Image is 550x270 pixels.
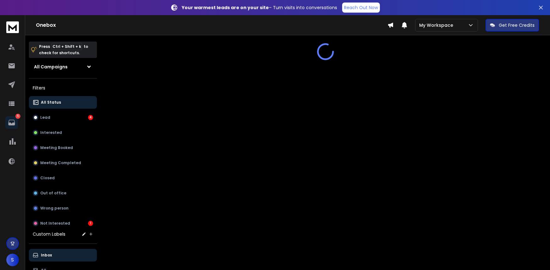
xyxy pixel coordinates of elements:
img: logo [6,21,19,33]
button: All Campaigns [29,60,97,73]
button: Get Free Credits [486,19,539,32]
p: Press to check for shortcuts. [39,43,88,56]
button: Wrong person [29,202,97,215]
button: Meeting Booked [29,141,97,154]
button: S [6,254,19,266]
p: Inbox [41,253,52,258]
p: Out of office [40,191,66,196]
strong: Your warmest leads are on your site [182,4,269,11]
button: Lead4 [29,111,97,124]
p: Meeting Booked [40,145,73,150]
a: Reach Out Now [342,3,380,13]
h3: Filters [29,83,97,92]
p: Closed [40,175,55,181]
button: Inbox [29,249,97,261]
p: Wrong person [40,206,69,211]
div: 1 [88,221,93,226]
p: 5 [15,114,20,119]
p: Interested [40,130,62,135]
p: Not Interested [40,221,70,226]
button: Closed [29,172,97,184]
p: Meeting Completed [40,160,81,165]
span: Ctrl + Shift + k [52,43,82,50]
div: 4 [88,115,93,120]
a: 5 [5,116,18,129]
p: All Status [41,100,61,105]
button: Interested [29,126,97,139]
button: Not Interested1 [29,217,97,230]
p: Reach Out Now [344,4,378,11]
p: My Workspace [419,22,456,28]
h1: All Campaigns [34,64,68,70]
button: All Status [29,96,97,109]
p: – Turn visits into conversations [182,4,337,11]
h3: Custom Labels [33,231,65,237]
p: Lead [40,115,50,120]
button: Meeting Completed [29,157,97,169]
p: Get Free Credits [499,22,535,28]
h1: Onebox [36,21,387,29]
button: Out of office [29,187,97,199]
